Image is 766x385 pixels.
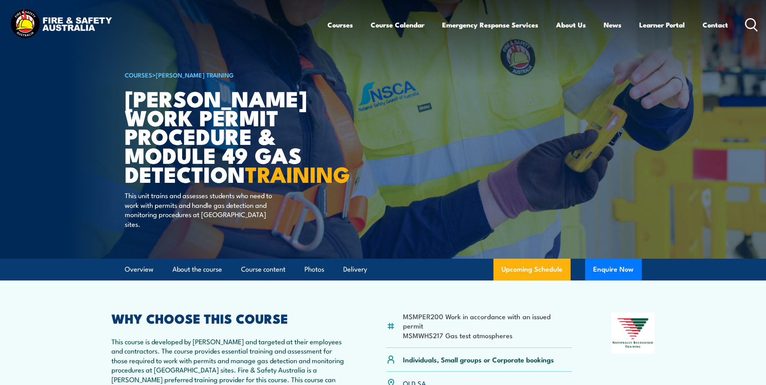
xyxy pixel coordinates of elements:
[703,14,728,36] a: Contact
[125,259,153,280] a: Overview
[111,312,347,324] h2: WHY CHOOSE THIS COURSE
[585,259,642,280] button: Enquire Now
[639,14,685,36] a: Learner Portal
[403,355,554,364] p: Individuals, Small groups or Corporate bookings
[241,259,285,280] a: Course content
[611,312,655,354] img: Nationally Recognised Training logo.
[371,14,424,36] a: Course Calendar
[493,259,571,280] a: Upcoming Schedule
[442,14,538,36] a: Emergency Response Services
[125,70,324,80] h6: >
[403,331,572,340] li: MSMWHS217 Gas test atmospheres
[245,157,350,190] strong: TRAINING
[125,70,152,79] a: COURSES
[403,312,572,331] li: MSMPER200 Work in accordance with an issued permit
[125,190,272,228] p: This unit trains and assesses students who need to work with permits and handle gas detection and...
[556,14,586,36] a: About Us
[172,259,222,280] a: About the course
[604,14,621,36] a: News
[327,14,353,36] a: Courses
[125,89,324,183] h1: [PERSON_NAME] Work Permit Procedure & Module 49 Gas Detection
[156,70,234,79] a: [PERSON_NAME] Training
[304,259,324,280] a: Photos
[343,259,367,280] a: Delivery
